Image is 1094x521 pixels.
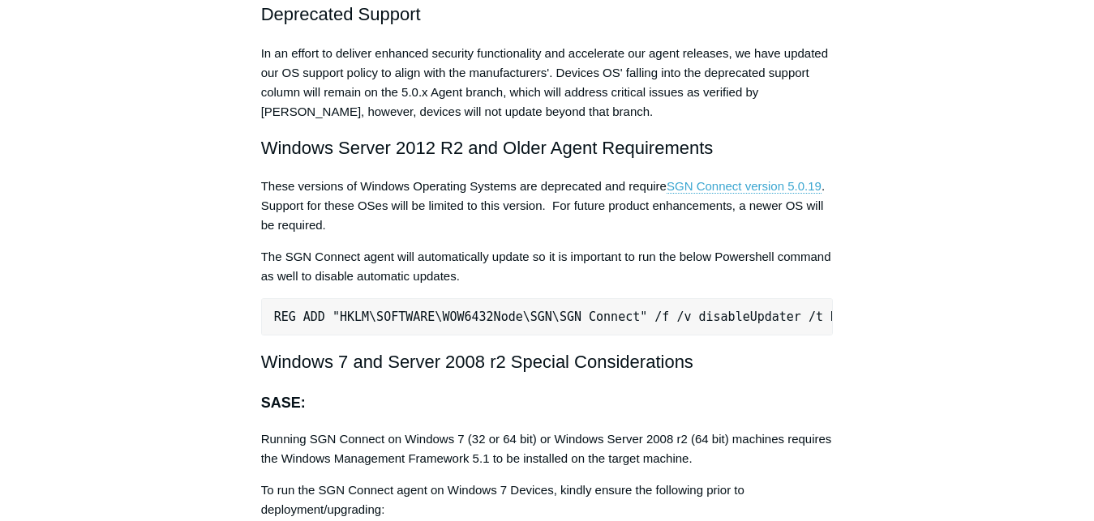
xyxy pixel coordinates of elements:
span: Deprecated Support [261,4,421,24]
p: In an effort to deliver enhanced security functionality and accelerate our agent releases, we hav... [261,44,834,122]
p: To run the SGN Connect agent on Windows 7 Devices, kindly ensure the following prior to deploymen... [261,480,834,519]
a: SGN Connect version 5.0.19 [667,179,822,194]
h2: Windows Server 2012 R2 and Older Agent Requirements [261,134,834,162]
p: The SGN Connect agent will automatically update so it is important to run the below Powershell co... [261,247,834,286]
h3: SASE: [261,391,834,415]
pre: REG ADD "HKLM\SOFTWARE\WOW6432Node\SGN\SGN Connect" /f /v disableUpdater /t REG_SZ /d 1 [261,298,834,335]
p: Running SGN Connect on Windows 7 (32 or 64 bit) or Windows Server 2008 r2 (64 bit) machines requi... [261,429,834,468]
p: These versions of Windows Operating Systems are deprecated and require . Support for these OSes w... [261,177,834,235]
h2: Windows 7 and Server 2008 r2 Special Considerations [261,348,834,376]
